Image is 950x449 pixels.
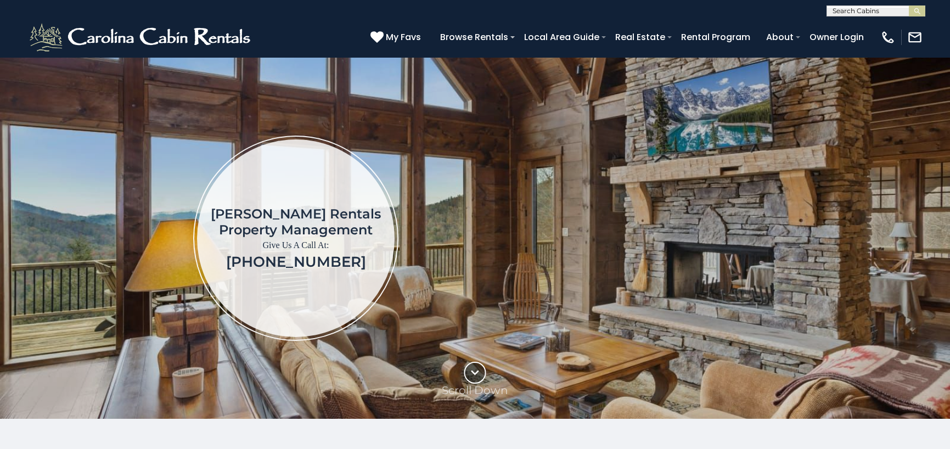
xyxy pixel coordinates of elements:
a: My Favs [370,30,424,44]
p: Give Us A Call At: [211,238,381,253]
img: White-1-2.png [27,21,255,54]
img: mail-regular-white.png [907,30,923,45]
span: My Favs [386,30,421,44]
a: Local Area Guide [519,27,605,47]
p: Scroll Down [442,384,508,397]
a: Real Estate [610,27,671,47]
a: Browse Rentals [435,27,514,47]
a: [PHONE_NUMBER] [226,253,366,271]
a: Rental Program [676,27,756,47]
a: About [761,27,799,47]
iframe: New Contact Form [575,90,934,386]
a: Owner Login [804,27,869,47]
img: phone-regular-white.png [880,30,896,45]
h1: [PERSON_NAME] Rentals Property Management [211,206,381,238]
